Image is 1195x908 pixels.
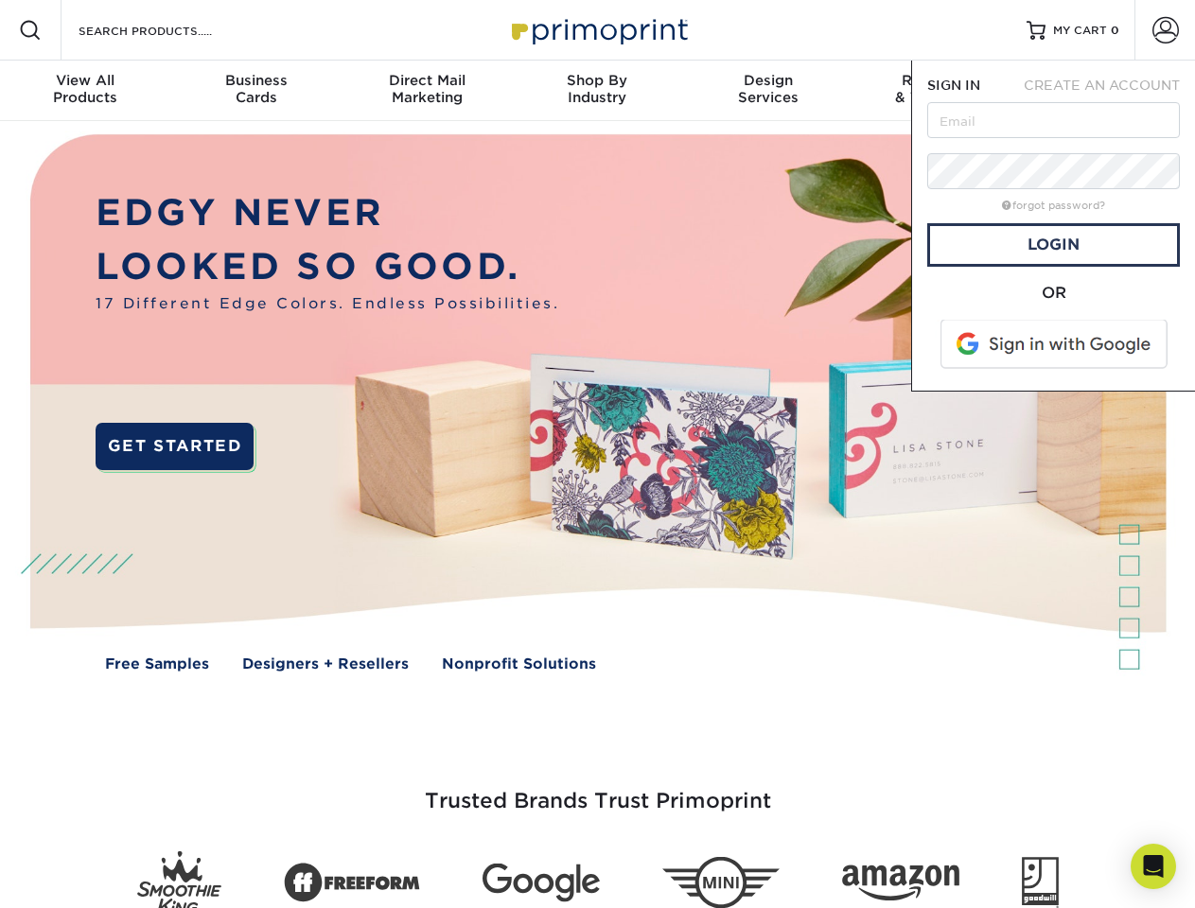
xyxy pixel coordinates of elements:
input: Email [927,102,1180,138]
div: OR [927,282,1180,305]
a: GET STARTED [96,423,254,470]
span: 17 Different Edge Colors. Endless Possibilities. [96,293,559,315]
span: SIGN IN [927,78,980,93]
a: Resources& Templates [853,61,1024,121]
span: MY CART [1053,23,1107,39]
img: Amazon [842,865,959,901]
div: Marketing [342,72,512,106]
a: Direct MailMarketing [342,61,512,121]
a: Designers + Resellers [242,654,409,675]
a: DesignServices [683,61,853,121]
p: LOOKED SO GOOD. [96,240,559,294]
p: EDGY NEVER [96,186,559,240]
span: Resources [853,72,1024,89]
a: Shop ByIndustry [512,61,682,121]
a: Login [927,223,1180,267]
span: 0 [1111,24,1119,37]
span: Business [170,72,341,89]
img: Goodwill [1022,857,1059,908]
span: Direct Mail [342,72,512,89]
h3: Trusted Brands Trust Primoprint [44,743,1151,836]
span: Design [683,72,853,89]
div: Open Intercom Messenger [1131,844,1176,889]
div: Cards [170,72,341,106]
a: BusinessCards [170,61,341,121]
div: Services [683,72,853,106]
img: Google [483,864,600,902]
a: forgot password? [1002,200,1105,212]
a: Nonprofit Solutions [442,654,596,675]
div: Industry [512,72,682,106]
input: SEARCH PRODUCTS..... [77,19,261,42]
span: CREATE AN ACCOUNT [1024,78,1180,93]
img: Primoprint [503,9,693,50]
div: & Templates [853,72,1024,106]
a: Free Samples [105,654,209,675]
span: Shop By [512,72,682,89]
